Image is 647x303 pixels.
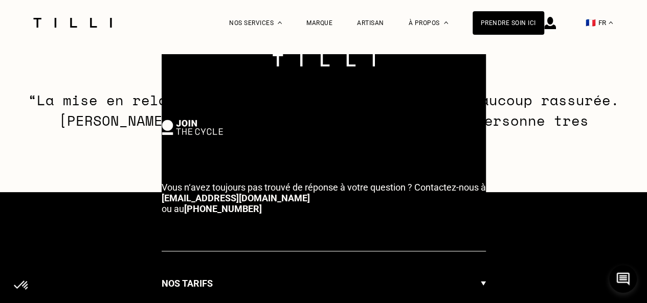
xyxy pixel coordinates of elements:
img: Menu déroulant [278,21,282,24]
h3: Nos tarifs [162,276,213,291]
img: icône connexion [544,17,556,29]
a: [EMAIL_ADDRESS][DOMAIN_NAME] [162,193,310,203]
img: logo Tilli [273,54,375,67]
img: Logo du service de couturière Tilli [30,18,116,28]
a: Artisan [357,19,384,27]
p: “La mise en relation avec une professionnelle m’a beaucoup rassurée. [PERSON_NAME] est, en plus d... [26,90,622,151]
p: ou au [162,182,486,214]
a: [PHONE_NUMBER] [184,203,262,214]
a: Marque [306,19,332,27]
img: logo Join The Cycle [162,120,223,135]
span: 🇫🇷 [586,18,596,28]
img: Flèche menu déroulant [481,267,486,300]
span: Vous n‘avez toujours pas trouvé de réponse à votre question ? Contactez-nous à [162,182,486,193]
img: menu déroulant [609,21,613,24]
a: Prendre soin ici [473,11,544,35]
img: Menu déroulant à propos [444,21,448,24]
h3: [PERSON_NAME] [26,66,622,90]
